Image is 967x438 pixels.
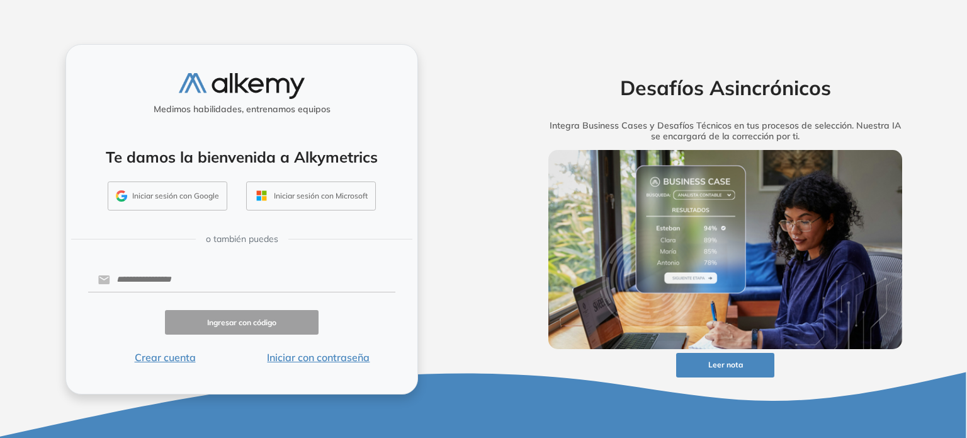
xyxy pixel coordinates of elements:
[246,182,376,210] button: Iniciar sesión con Microsoft
[179,73,305,99] img: logo-alkemy
[88,350,242,365] button: Crear cuenta
[165,310,319,335] button: Ingresar con código
[254,188,269,203] img: OUTLOOK_ICON
[676,353,774,377] button: Leer nota
[529,120,922,142] h5: Integra Business Cases y Desafíos Técnicos en tus procesos de selección. Nuestra IA se encargará ...
[242,350,395,365] button: Iniciar con contraseña
[529,76,922,100] h2: Desafíos Asincrónicos
[82,148,401,166] h4: Te damos la bienvenida a Alkymetrics
[71,104,412,115] h5: Medimos habilidades, entrenamos equipos
[741,292,967,438] iframe: Chat Widget
[206,233,278,246] span: o también puedes
[548,150,902,349] img: img-more-info
[108,182,227,210] button: Iniciar sesión con Google
[741,292,967,438] div: Widget de chat
[116,190,127,202] img: GMAIL_ICON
